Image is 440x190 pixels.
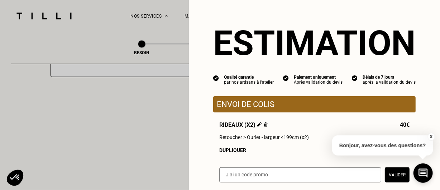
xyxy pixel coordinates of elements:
[264,122,268,127] img: Supprimer
[427,133,435,141] button: X
[224,75,274,80] div: Qualité garantie
[294,80,343,85] div: Après validation du devis
[257,122,262,127] img: Éditer
[332,135,433,156] p: Bonjour, avez-vous des questions?
[224,80,274,85] div: par nos artisans à l'atelier
[352,75,358,81] img: icon list info
[385,167,410,182] button: Valider
[363,75,416,80] div: Délais de 7 jours
[219,121,268,128] span: Rideaux (x2)
[219,147,410,153] div: Dupliquer
[219,167,381,182] input: J‘ai un code promo
[219,134,309,140] span: Retoucher > Ourlet - largeur <199cm (x2)
[217,100,412,109] p: Envoi de colis
[294,75,343,80] div: Paiement uniquement
[213,23,416,63] section: Estimation
[213,75,219,81] img: icon list info
[283,75,289,81] img: icon list info
[363,80,416,85] div: après la validation du devis
[400,121,410,128] span: 40€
